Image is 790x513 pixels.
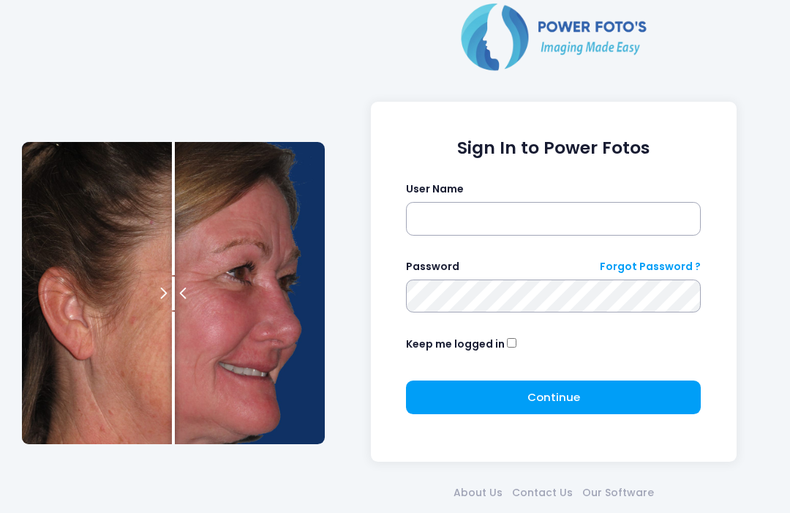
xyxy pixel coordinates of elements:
h1: Sign In to Power Fotos [406,138,701,158]
label: Password [406,259,459,274]
label: Keep me logged in [406,337,505,352]
label: User Name [406,181,464,197]
a: Contact Us [507,485,577,501]
button: Continue [406,381,701,414]
a: About Us [448,485,507,501]
span: Continue [527,389,580,405]
a: Our Software [577,485,658,501]
a: Forgot Password ? [600,259,701,274]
